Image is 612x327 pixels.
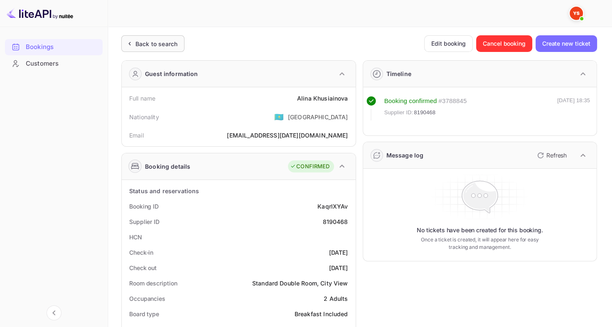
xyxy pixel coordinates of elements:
div: Room description [129,279,177,288]
div: [DATE] [329,263,348,272]
div: Breakfast Included [295,310,348,318]
div: Customers [5,56,103,72]
p: Once a ticket is created, it will appear here for easy tracking and management. [417,236,542,251]
button: Collapse navigation [47,305,61,320]
div: Message log [386,151,424,160]
div: Check-in [129,248,153,257]
a: Bookings [5,39,103,54]
div: Alina Khusiainova [297,94,348,103]
div: 2 Adults [324,294,348,303]
div: Supplier ID [129,217,160,226]
div: Booking confirmed [384,96,437,106]
img: Yandex Support [570,7,583,20]
div: Occupancies [129,294,165,303]
a: Customers [5,56,103,71]
div: Timeline [386,69,411,78]
div: Board type [129,310,159,318]
span: United States [274,109,284,124]
button: Edit booking [424,35,473,52]
button: Create new ticket [536,35,597,52]
span: 8190468 [414,108,435,117]
div: # 3788845 [438,96,467,106]
div: 8190468 [322,217,348,226]
div: Check out [129,263,157,272]
div: Bookings [5,39,103,55]
div: Full name [129,94,155,103]
div: KaqrlXYAv [317,202,348,211]
div: Customers [26,59,98,69]
div: HCN [129,233,142,241]
div: [DATE] 18:35 [557,96,590,120]
div: Bookings [26,42,98,52]
p: No tickets have been created for this booking. [417,226,543,234]
div: CONFIRMED [290,162,329,171]
p: Refresh [546,151,567,160]
img: LiteAPI logo [7,7,73,20]
div: Nationality [129,113,159,121]
div: Standard Double Room, City View [252,279,348,288]
div: [EMAIL_ADDRESS][DATE][DOMAIN_NAME] [227,131,348,140]
div: Email [129,131,144,140]
div: Back to search [135,39,177,48]
div: [DATE] [329,248,348,257]
button: Cancel booking [476,35,532,52]
div: Status and reservations [129,187,199,195]
span: Supplier ID: [384,108,413,117]
div: Booking details [145,162,190,171]
button: Refresh [532,149,570,162]
div: Booking ID [129,202,159,211]
div: Guest information [145,69,198,78]
div: [GEOGRAPHIC_DATA] [288,113,348,121]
